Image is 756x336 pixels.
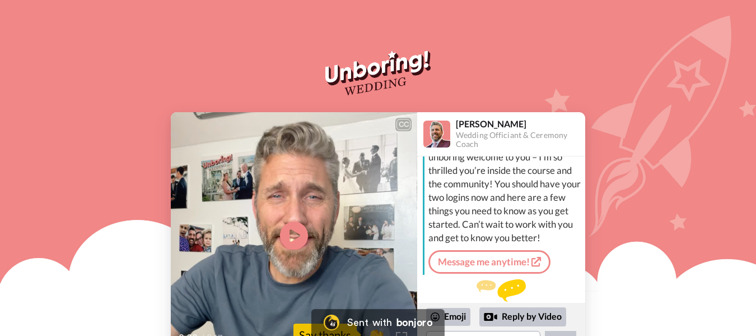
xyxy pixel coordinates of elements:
img: Bonjoro Logo [324,315,339,330]
div: Hey [PERSON_NAME]! A huge unboring welcome to you – I’m so thrilled you’re inside the course and ... [428,137,582,245]
img: Profile Image [423,121,450,148]
div: Reply by Video [484,310,497,324]
div: Sent with [347,317,392,328]
a: Bonjoro LogoSent withbonjoro [311,309,445,336]
div: bonjoro [396,317,432,328]
div: Wedding Officiant & Ceremony Coach [456,131,585,150]
div: Reply by Video [479,307,566,326]
div: Send [PERSON_NAME] a reply. [417,279,585,320]
div: CC [396,119,410,130]
div: [PERSON_NAME] [456,118,585,129]
a: Message me anytime! [428,250,550,274]
div: Emoji [426,308,470,326]
img: Unboring!Wedding logo [325,50,430,95]
img: message.svg [477,279,526,302]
